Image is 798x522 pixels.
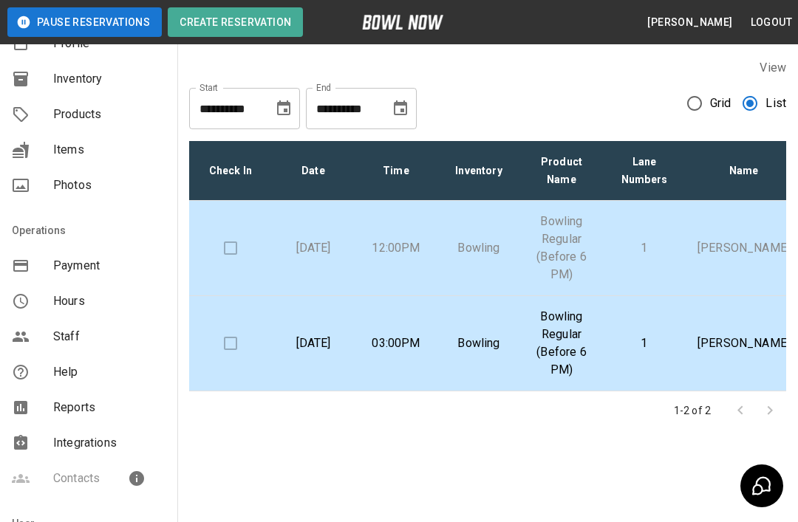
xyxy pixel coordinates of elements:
[437,141,520,201] th: Inventory
[615,334,674,352] p: 1
[532,213,591,284] p: Bowling Regular (Before 6 PM)
[362,15,443,30] img: logo
[53,292,166,310] span: Hours
[710,95,731,112] span: Grid
[745,9,798,36] button: Logout
[284,334,343,352] p: [DATE]
[53,70,166,88] span: Inventory
[641,9,738,36] button: [PERSON_NAME]
[284,239,343,257] p: [DATE]
[532,308,591,379] p: Bowling Regular (Before 6 PM)
[355,141,437,201] th: Time
[53,399,166,416] span: Reports
[53,328,166,346] span: Staff
[53,176,166,194] span: Photos
[760,61,786,75] label: View
[168,7,303,37] button: Create Reservation
[53,106,166,123] span: Products
[53,434,166,452] span: Integrations
[269,94,299,123] button: Choose date, selected date is Aug 10, 2025
[7,7,162,37] button: Pause Reservations
[698,334,790,352] p: [PERSON_NAME]
[674,403,711,418] p: 1-2 of 2
[366,334,426,352] p: 03:00PM
[520,141,603,201] th: Product Name
[615,239,674,257] p: 1
[603,141,686,201] th: Lane Numbers
[366,239,426,257] p: 12:00PM
[765,95,786,112] span: List
[53,141,166,159] span: Items
[53,257,166,275] span: Payment
[272,141,355,201] th: Date
[386,94,415,123] button: Choose date, selected date is Sep 10, 2025
[449,239,508,257] p: Bowling
[698,239,790,257] p: [PERSON_NAME]
[53,363,166,381] span: Help
[189,141,272,201] th: Check In
[449,334,508,352] p: Bowling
